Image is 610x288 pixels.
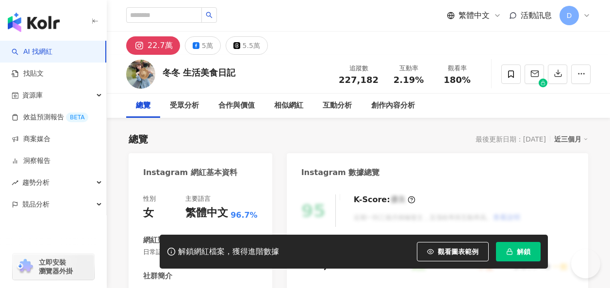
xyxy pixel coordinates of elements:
span: 繁體中文 [459,10,490,21]
div: 創作內容分析 [371,100,415,112]
div: Instagram 數據總覽 [301,167,380,178]
div: 受眾分析 [170,100,199,112]
span: 競品分析 [22,193,49,215]
span: 96.7% [231,210,258,221]
button: 5.5萬 [226,36,268,55]
span: 解鎖 [517,248,530,256]
div: 總覽 [129,132,148,146]
img: chrome extension [16,259,34,274]
div: 社群簡介 [143,271,172,281]
div: 解鎖網紅檔案，獲得進階數據 [178,247,279,257]
a: 找貼文 [12,69,44,79]
button: 觀看圖表範例 [417,242,489,261]
span: 觀看圖表範例 [438,248,478,256]
button: 22.7萬 [126,36,180,55]
span: 227,182 [339,75,379,85]
div: 冬冬 生活美食日記 [163,66,235,79]
img: KOL Avatar [126,60,155,89]
span: search [206,12,213,18]
span: 立即安裝 瀏覽器外掛 [39,258,73,275]
a: 洞察報告 [12,156,50,166]
div: 觀看率 [439,64,476,73]
div: Instagram 網紅基本資料 [143,167,237,178]
a: 商案媒合 [12,134,50,144]
a: searchAI 找網紅 [12,47,52,57]
div: 22.7萬 [148,39,173,52]
button: 解鎖 [496,242,541,261]
span: 資源庫 [22,84,43,106]
div: 5.5萬 [243,39,260,52]
div: K-Score : [354,194,415,205]
button: 5萬 [185,36,221,55]
a: 效益預測報告BETA [12,112,88,122]
div: 主要語言 [185,194,211,203]
div: 總覽 [136,100,150,112]
span: 2.19% [394,75,424,85]
div: 女 [143,206,154,221]
div: 追蹤數 [339,64,379,73]
div: 繁體中文 [185,206,228,221]
div: 性別 [143,194,156,203]
img: logo [8,13,60,32]
span: 活動訊息 [521,11,552,20]
span: 180% [444,75,471,85]
div: 互動分析 [323,100,352,112]
span: rise [12,179,18,186]
a: chrome extension立即安裝 瀏覽器外掛 [13,254,94,280]
div: 相似網紅 [274,100,303,112]
div: 互動率 [390,64,427,73]
div: 5萬 [202,39,213,52]
span: D [567,10,572,21]
div: 近三個月 [554,133,588,145]
div: 最後更新日期：[DATE] [476,135,546,143]
span: 趨勢分析 [22,172,49,193]
div: 合作與價值 [218,100,255,112]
